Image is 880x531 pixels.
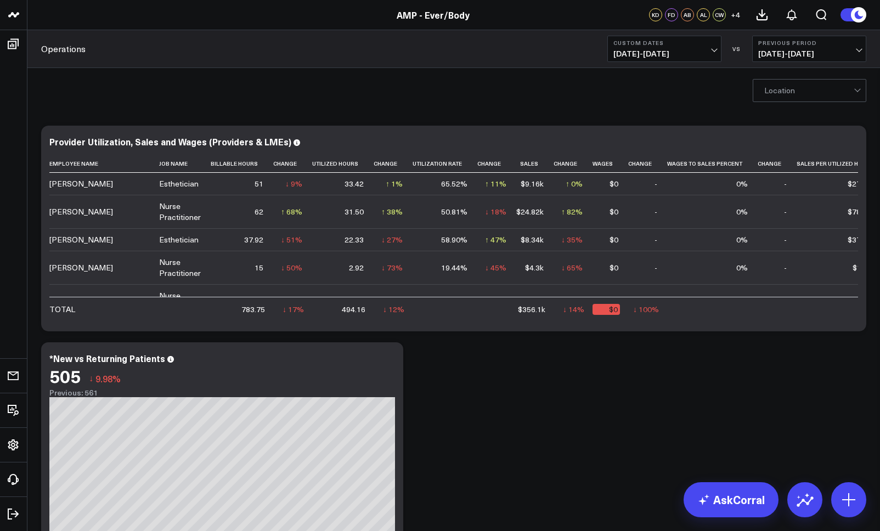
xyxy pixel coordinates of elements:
div: Esthetician [159,234,199,245]
div: $0 [610,262,618,273]
div: 37.92 [244,234,263,245]
div: 22.33 [345,234,364,245]
th: Job Name [159,155,211,173]
div: 505 [49,366,81,386]
div: - [655,178,657,189]
span: [DATE] - [DATE] [613,49,715,58]
div: ↓ 42% [381,296,403,307]
div: ↑ 1% [386,178,403,189]
th: Change [554,155,593,173]
div: $4.3k [525,262,544,273]
div: - [655,206,657,217]
div: ↓ 27% [381,234,403,245]
div: $1.47k [853,262,876,273]
div: ↑ 38% [381,206,403,217]
div: $356.1k [518,304,545,315]
div: - [655,262,657,273]
button: Custom Dates[DATE]-[DATE] [607,36,721,62]
div: ↓ 19% [281,296,302,307]
div: ↑ 82% [561,206,583,217]
a: Operations [41,43,86,55]
div: ↓ 51% [281,234,302,245]
div: $0 [610,234,618,245]
div: 0% [736,178,748,189]
div: [PERSON_NAME] [49,178,113,189]
th: Change [477,155,516,173]
div: [PERSON_NAME] [49,206,113,217]
div: ↓ 73% [381,262,403,273]
div: $32.67k [516,296,544,307]
div: ↓ 17% [283,304,304,315]
div: ↑ 47% [485,234,506,245]
div: TOTAL [49,304,75,315]
div: $0 [593,304,620,315]
div: $8.34k [521,234,544,245]
div: CW [713,8,726,21]
div: $1.09k [853,296,876,307]
div: $24.82k [516,206,544,217]
div: Previous: 561 [49,388,395,397]
div: 0% [736,234,748,245]
th: Change [374,155,413,173]
span: [DATE] - [DATE] [758,49,860,58]
div: 55.17 [244,296,263,307]
div: AB [681,8,694,21]
div: KD [649,8,662,21]
div: $0 [610,206,618,217]
div: [PERSON_NAME] [49,234,113,245]
div: ↓ 50% [281,262,302,273]
span: ↓ [89,371,93,386]
div: 30.08 [345,296,364,307]
div: - [784,296,787,307]
div: 19.44% [441,262,467,273]
div: Provider Utilization, Sales and Wages (Providers & LMEs) [49,135,291,148]
div: FD [665,8,678,21]
th: Change [273,155,312,173]
div: [PERSON_NAME] [49,262,113,273]
th: Wages To Sales Percent [667,155,758,173]
th: Utilization Rate [413,155,477,173]
th: Sales [516,155,554,173]
div: $9.16k [521,178,544,189]
button: Previous Period[DATE]-[DATE] [752,36,866,62]
div: 2.92 [349,262,364,273]
b: Custom Dates [613,39,715,46]
div: ↑ 11% [485,178,506,189]
div: ↓ 12% [383,304,404,315]
div: *New vs Returning Patients [49,352,165,364]
button: +4 [729,8,742,21]
th: Change [758,155,797,173]
div: 50.81% [441,206,467,217]
div: 62 [255,206,263,217]
div: ↓ 100% [633,304,659,315]
div: 58.90% [441,234,467,245]
div: $373.49 [848,234,876,245]
div: ↓ 30% [561,296,583,307]
span: 9.98% [95,372,121,385]
div: [PERSON_NAME] [49,296,113,307]
div: ↓ 9% [285,178,302,189]
div: Nurse Practitioner [159,201,201,223]
div: VS [727,46,747,52]
div: $787.86 [848,206,876,217]
div: 31.50 [345,206,364,217]
div: 494.16 [342,304,365,315]
div: 65.52% [441,178,467,189]
div: ↓ 18% [485,206,506,217]
div: Nurse Practitioner [159,290,201,312]
div: ↓ 29% [485,296,506,307]
div: Nurse Practitioner [159,257,201,279]
div: 15 [255,262,263,273]
div: ↓ 14% [563,304,584,315]
th: Utilized Hours [312,155,374,173]
div: ↓ 35% [561,234,583,245]
div: 783.75 [241,304,265,315]
div: - [784,178,787,189]
div: 0% [736,296,748,307]
div: 0% [736,262,748,273]
span: + 4 [731,11,740,19]
div: AL [697,8,710,21]
th: Wages [593,155,628,173]
div: $0 [610,296,618,307]
div: ↓ 65% [561,262,583,273]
